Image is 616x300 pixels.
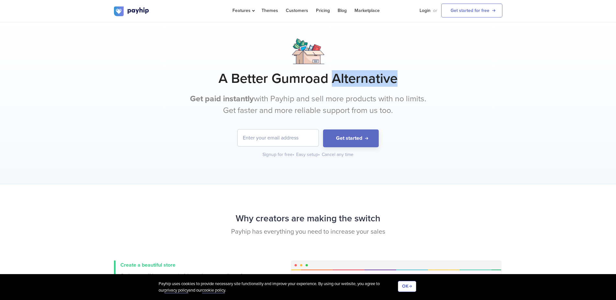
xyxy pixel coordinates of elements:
[114,261,243,286] a: Create a beautiful store Customers will have a wonderful experience regardless of whether they're...
[114,71,502,87] h1: A Better Gumroad Alternative
[293,152,294,157] span: •
[120,272,243,285] span: Customers will have a wonderful experience regardless of whether they're on mobile, tablet or des...
[190,94,254,104] b: Get paid instantly
[322,151,353,158] div: Cancel any time
[202,288,225,293] a: cookie policy
[187,93,430,116] p: with Payhip and sell more products with no limits. Get faster and more reliable support from us too.
[323,129,379,147] button: Get started
[114,210,502,227] h2: Why creators are making the switch
[263,151,295,158] div: Signup for free
[398,281,416,292] button: OK
[238,129,319,146] input: Enter your email address
[159,281,398,294] div: Payhip uses cookies to provide necessary site functionality and improve your experience. By using...
[292,39,324,64] img: box.png
[318,152,320,157] span: •
[120,262,175,268] span: Create a beautiful store
[114,227,502,237] p: Payhip has everything you need to increase your sales
[164,288,188,293] a: privacy policy
[296,151,320,158] div: Easy setup
[114,6,150,16] img: logo.svg
[232,8,254,13] span: Features
[441,4,502,17] a: Get started for free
